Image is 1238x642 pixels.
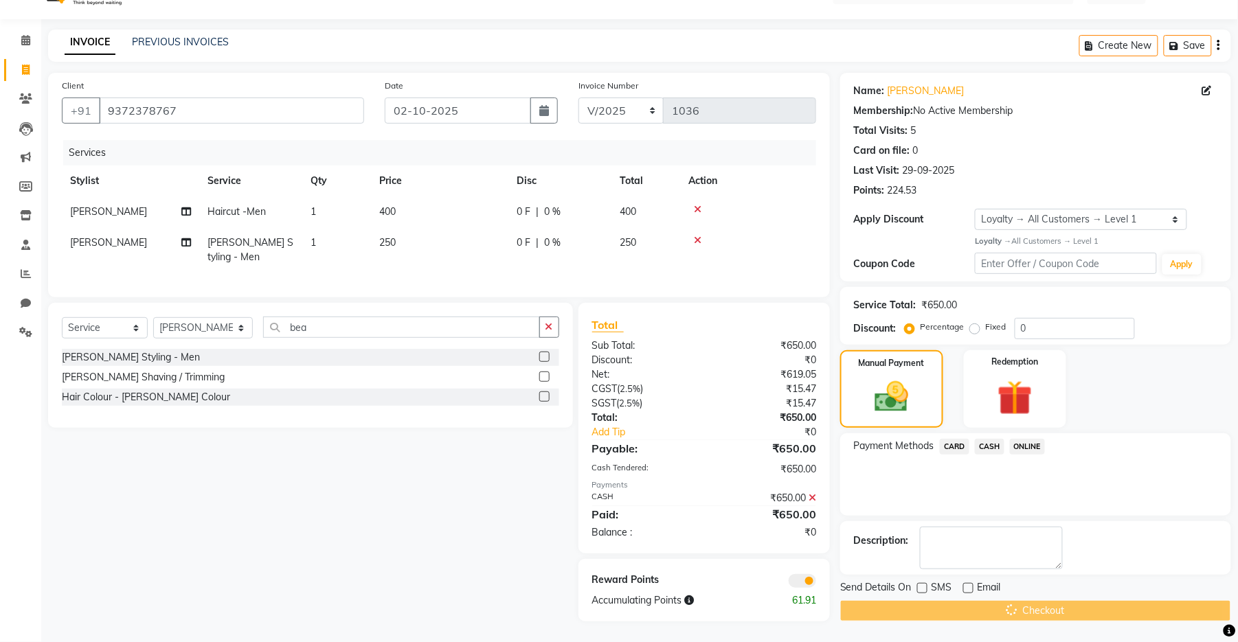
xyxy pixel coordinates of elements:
span: 0 F [517,205,530,219]
span: SMS [932,580,952,597]
div: Discount: [854,321,897,336]
div: 5 [911,124,916,138]
span: ONLINE [1010,439,1046,455]
div: 29-09-2025 [903,163,955,178]
div: ₹0 [725,425,826,439]
input: Search or Scan [263,317,540,338]
th: Price [371,165,508,196]
th: Service [199,165,302,196]
input: Enter Offer / Coupon Code [975,253,1156,274]
div: ₹650.00 [704,506,826,523]
span: 1 [311,205,316,218]
div: Balance : [582,525,704,540]
div: Total: [582,411,704,425]
span: SGST [592,397,617,409]
div: Last Visit: [854,163,900,178]
label: Fixed [986,321,1006,333]
a: PREVIOUS INVOICES [132,36,229,48]
div: 224.53 [888,183,917,198]
div: Apply Discount [854,212,975,227]
div: [PERSON_NAME] Shaving / Trimming [62,370,225,385]
a: INVOICE [65,30,115,55]
div: No Active Membership [854,104,1217,118]
label: Percentage [921,321,965,333]
div: Accumulating Points [582,593,765,608]
div: ₹0 [704,525,826,540]
div: ₹650.00 [704,339,826,353]
button: +91 [62,98,100,124]
th: Action [680,165,816,196]
span: 0 % [544,236,561,250]
div: Discount: [582,353,704,367]
span: Email [978,580,1001,597]
div: Name: [854,84,885,98]
div: Payable: [582,440,704,457]
th: Total [611,165,680,196]
div: Card on file: [854,144,910,158]
span: Total [592,318,624,332]
div: ₹650.00 [704,411,826,425]
span: CASH [975,439,1004,455]
div: ₹15.47 [704,396,826,411]
span: 0 % [544,205,561,219]
span: 2.5% [620,398,640,409]
div: ₹619.05 [704,367,826,382]
img: _cash.svg [864,378,919,416]
div: ₹0 [704,353,826,367]
div: 61.91 [765,593,826,608]
span: CARD [940,439,969,455]
span: Haircut -Men [207,205,266,218]
label: Manual Payment [859,357,925,369]
span: 400 [620,205,636,218]
div: Payments [592,479,816,491]
span: 2.5% [620,383,641,394]
div: Service Total: [854,298,916,312]
span: 250 [620,236,636,249]
span: 0 F [517,236,530,250]
button: Create New [1079,35,1158,56]
div: ₹650.00 [704,462,826,477]
div: Services [63,140,826,165]
span: 400 [379,205,396,218]
button: Save [1164,35,1212,56]
div: ₹650.00 [704,491,826,505]
span: [PERSON_NAME] Styling - Men [207,236,293,263]
span: CGST [592,382,618,395]
div: Reward Points [582,573,704,588]
div: Total Visits: [854,124,908,138]
div: [PERSON_NAME] Styling - Men [62,350,200,365]
div: ( ) [582,382,704,396]
img: _gift.svg [987,376,1043,420]
span: 250 [379,236,396,249]
label: Date [385,80,403,92]
div: ( ) [582,396,704,411]
div: Net: [582,367,704,382]
input: Search by Name/Mobile/Email/Code [99,98,364,124]
div: ₹650.00 [922,298,958,312]
span: 1 [311,236,316,249]
div: 0 [913,144,919,158]
div: Membership: [854,104,914,118]
strong: Loyalty → [975,236,1011,246]
div: ₹15.47 [704,382,826,396]
div: Hair Colour - [PERSON_NAME] Colour [62,390,230,404]
span: Payment Methods [854,439,934,453]
div: Paid: [582,506,704,523]
div: Cash Tendered: [582,462,704,477]
span: [PERSON_NAME] [70,236,147,249]
div: Points: [854,183,885,198]
label: Redemption [991,356,1039,368]
div: ₹650.00 [704,440,826,457]
label: Client [62,80,84,92]
th: Stylist [62,165,199,196]
span: Send Details On [840,580,912,597]
th: Disc [508,165,611,196]
div: Sub Total: [582,339,704,353]
div: CASH [582,491,704,505]
div: All Customers → Level 1 [975,236,1217,247]
span: | [536,205,539,219]
span: [PERSON_NAME] [70,205,147,218]
button: Apply [1162,254,1202,275]
th: Qty [302,165,371,196]
a: Add Tip [582,425,725,439]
